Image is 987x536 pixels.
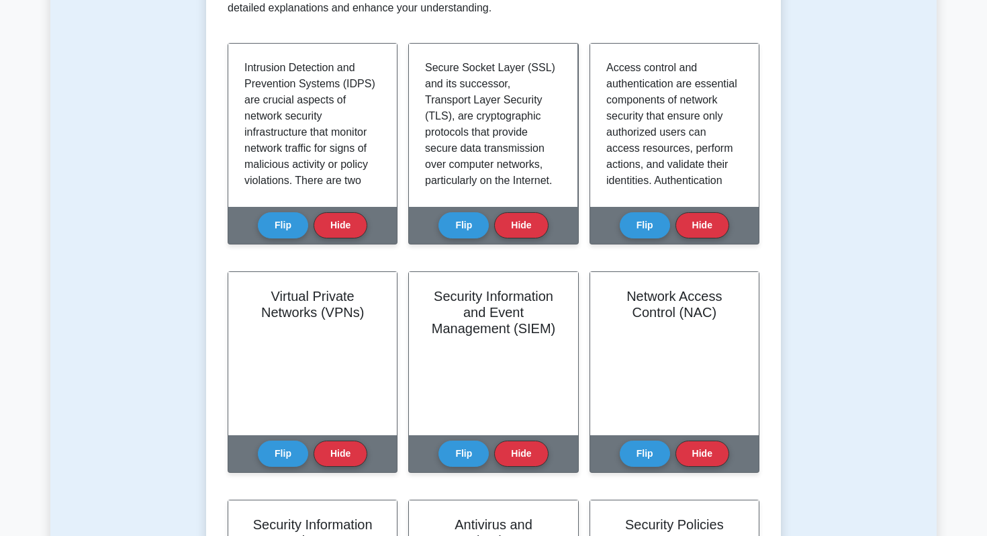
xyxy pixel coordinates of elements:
[494,212,548,238] button: Hide
[244,60,375,527] p: Intrusion Detection and Prevention Systems (IDPS) are crucial aspects of network security infrast...
[314,441,367,467] button: Hide
[494,441,548,467] button: Hide
[425,288,561,337] h2: Security Information and Event Management (SIEM)
[675,441,729,467] button: Hide
[258,212,308,238] button: Flip
[438,441,489,467] button: Flip
[258,441,308,467] button: Flip
[606,517,743,533] h2: Security Policies
[620,212,670,238] button: Flip
[620,441,670,467] button: Flip
[244,288,381,320] h2: Virtual Private Networks (VPNs)
[675,212,729,238] button: Hide
[314,212,367,238] button: Hide
[606,288,743,320] h2: Network Access Control (NAC)
[438,212,489,238] button: Flip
